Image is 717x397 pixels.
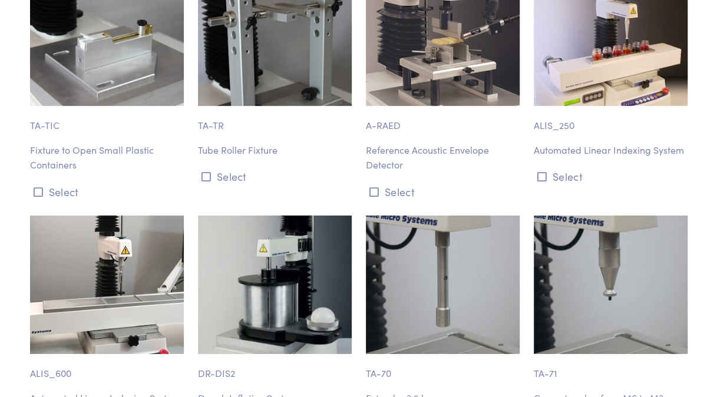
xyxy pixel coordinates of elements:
[534,354,688,381] p: TA-71
[534,143,688,158] p: Automated Linear Indexing System
[534,167,688,186] button: Select
[30,354,184,381] p: ALIS_600
[198,106,352,133] p: TA-TR
[366,216,520,354] img: ta-70_extender.jpg
[366,354,520,381] p: TA-70
[30,182,184,201] button: Select
[30,216,184,354] img: accessories-alis_600.jpg
[30,106,184,133] p: TA-TIC
[30,143,184,173] p: Fixture to Open Small Plastic Containers
[198,167,352,186] button: Select
[366,182,520,201] button: Select
[198,143,352,158] p: Tube Roller Fixture
[534,106,688,133] p: ALIS_250
[534,216,688,354] img: ta-71_probe-adapter.jpg
[366,106,520,133] p: A-RAED
[198,216,352,354] img: accessories-dr_dis2-dough-inflation-system.jpg
[198,354,352,381] p: DR-DIS2
[366,143,520,173] p: Reference Acoustic Envelope Detector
